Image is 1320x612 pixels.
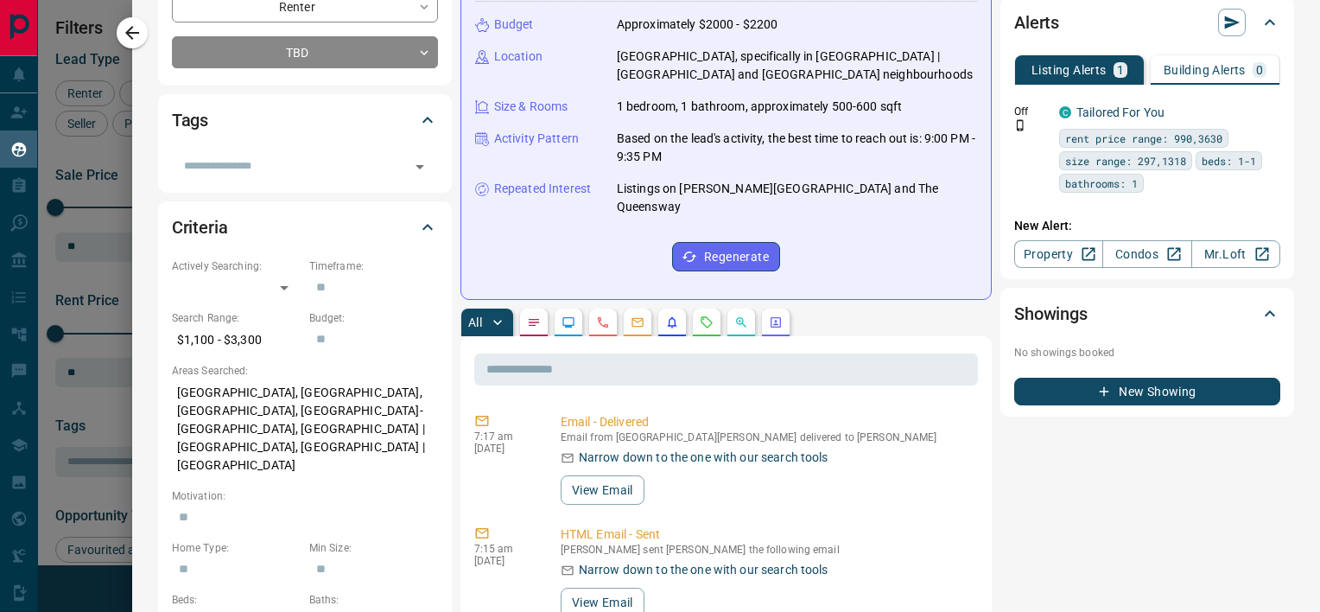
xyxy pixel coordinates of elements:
p: [PERSON_NAME] sent [PERSON_NAME] the following email [561,544,971,556]
p: [GEOGRAPHIC_DATA], specifically in [GEOGRAPHIC_DATA] | [GEOGRAPHIC_DATA] and [GEOGRAPHIC_DATA] ne... [617,48,977,84]
div: TBD [172,36,438,68]
svg: Push Notification Only [1014,119,1026,131]
h2: Showings [1014,300,1088,328]
button: View Email [561,475,644,505]
p: New Alert: [1014,217,1280,235]
svg: Calls [596,316,610,329]
p: 0 [1256,64,1263,76]
p: Home Type: [172,540,301,556]
p: Beds: [172,592,301,608]
a: Property [1014,240,1103,268]
p: 1 bedroom, 1 bathroom, approximately 500-600 sqft [617,98,902,116]
div: condos.ca [1059,106,1071,118]
p: [DATE] [474,555,535,567]
p: 1 [1117,64,1124,76]
svg: Listing Alerts [665,316,679,329]
p: Areas Searched: [172,363,438,379]
button: New Showing [1014,378,1280,405]
p: 7:15 am [474,543,535,555]
p: Budget: [309,310,438,326]
h2: Tags [172,106,208,134]
span: rent price range: 990,3630 [1065,130,1222,147]
p: Budget [494,16,534,34]
div: Alerts [1014,2,1280,43]
p: [GEOGRAPHIC_DATA], [GEOGRAPHIC_DATA], [GEOGRAPHIC_DATA], [GEOGRAPHIC_DATA]-[GEOGRAPHIC_DATA], [GE... [172,379,438,480]
a: Mr.Loft [1191,240,1280,268]
svg: Requests [700,316,714,329]
a: Condos [1102,240,1191,268]
div: Criteria [172,207,438,248]
p: Size & Rooms [494,98,568,116]
p: HTML Email - Sent [561,526,971,544]
a: Tailored For You [1076,105,1165,119]
p: Narrow down to the one with our search tools [579,561,828,579]
p: Baths: [309,592,438,608]
p: [DATE] [474,443,535,455]
button: Open [408,155,432,179]
svg: Notes [527,316,541,329]
p: Narrow down to the one with our search tools [579,449,828,467]
div: Showings [1014,293,1280,335]
p: Email from [GEOGRAPHIC_DATA][PERSON_NAME] delivered to [PERSON_NAME] [561,431,971,443]
p: Based on the lead's activity, the best time to reach out is: 9:00 PM - 9:35 PM [617,130,977,166]
p: Building Alerts [1164,64,1246,76]
p: Min Size: [309,540,438,556]
p: Motivation: [172,488,438,504]
p: Repeated Interest [494,180,591,198]
p: Email - Delivered [561,413,971,431]
p: Approximately $2000 - $2200 [617,16,778,34]
p: $1,100 - $3,300 [172,326,301,354]
p: Location [494,48,543,66]
p: Search Range: [172,310,301,326]
svg: Emails [631,316,644,329]
p: Listings on [PERSON_NAME][GEOGRAPHIC_DATA] and The Queensway [617,180,977,216]
h2: Alerts [1014,9,1059,36]
h2: Criteria [172,214,228,241]
button: Regenerate [672,242,780,271]
span: beds: 1-1 [1202,152,1256,169]
svg: Agent Actions [769,316,783,329]
svg: Opportunities [734,316,748,329]
p: Listing Alerts [1031,64,1107,76]
svg: Lead Browsing Activity [562,316,575,329]
p: Off [1014,104,1049,119]
div: Tags [172,99,438,141]
p: 7:17 am [474,430,535,443]
p: No showings booked [1014,345,1280,360]
p: Actively Searching: [172,258,301,274]
p: Timeframe: [309,258,438,274]
p: Activity Pattern [494,130,579,148]
span: bathrooms: 1 [1065,175,1138,192]
span: size range: 297,1318 [1065,152,1186,169]
p: All [468,316,482,328]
